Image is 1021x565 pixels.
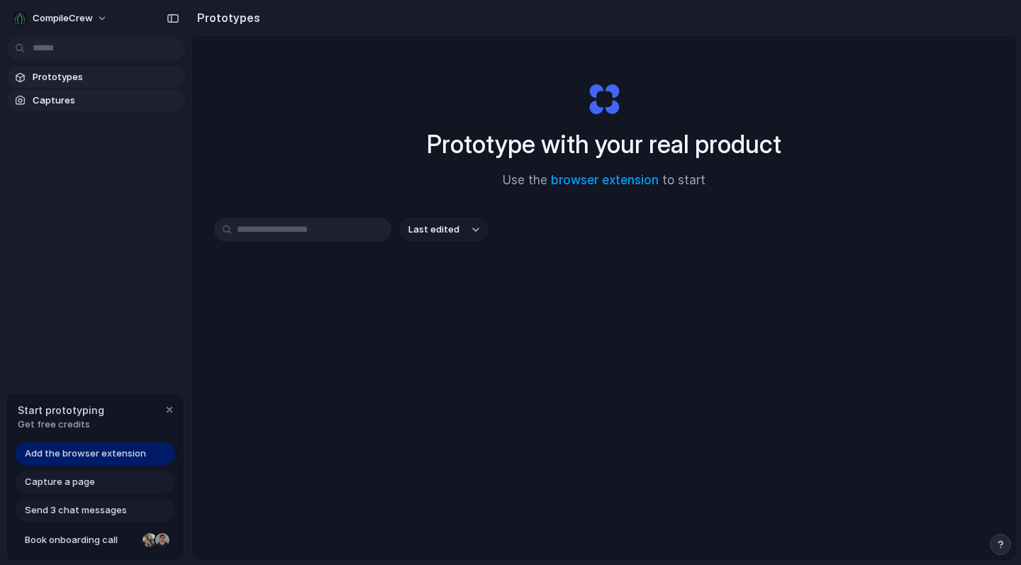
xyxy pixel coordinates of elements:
[503,172,705,190] span: Use the to start
[33,70,179,84] span: Prototypes
[33,11,93,26] span: CompileCrew
[25,503,127,518] span: Send 3 chat messages
[191,9,260,26] h2: Prototypes
[7,67,184,88] a: Prototypes
[18,403,104,418] span: Start prototyping
[25,447,146,461] span: Add the browser extension
[408,223,459,237] span: Last edited
[551,173,659,187] a: browser extension
[18,418,104,432] span: Get free credits
[141,532,158,549] div: Nicole Kubica
[400,218,488,242] button: Last edited
[7,7,115,30] button: CompileCrew
[7,90,184,111] a: Captures
[427,125,781,163] h1: Prototype with your real product
[25,475,95,489] span: Capture a page
[15,529,175,552] a: Book onboarding call
[33,94,179,108] span: Captures
[154,532,171,549] div: Christian Iacullo
[25,533,137,547] span: Book onboarding call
